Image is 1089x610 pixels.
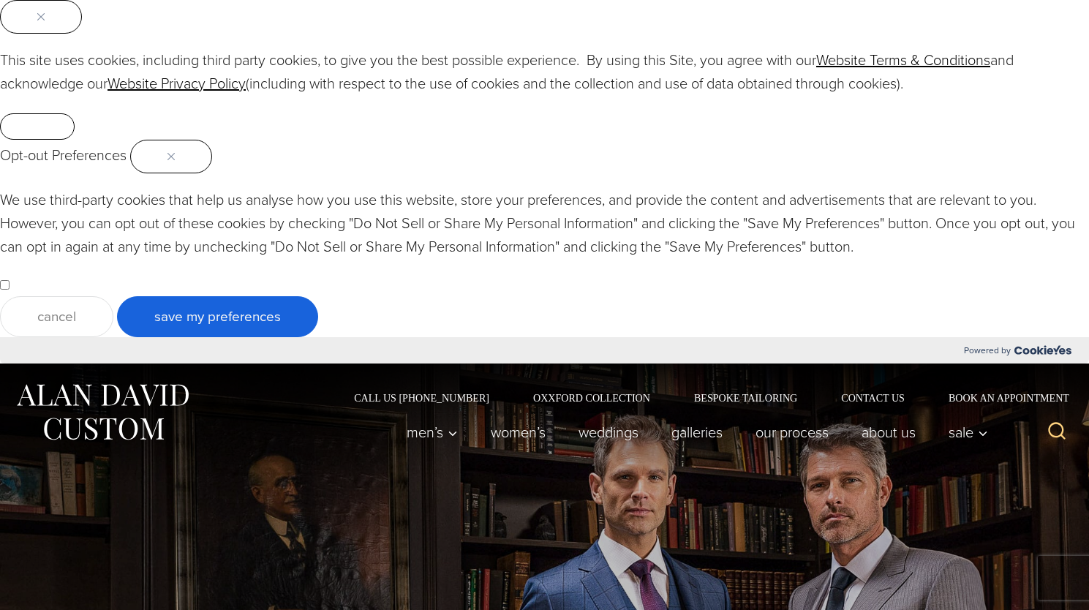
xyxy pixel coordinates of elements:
a: Contact Us [819,393,927,403]
span: Sale [949,425,988,440]
a: About Us [845,418,932,447]
img: Close [167,153,175,160]
a: Galleries [655,418,739,447]
span: Men’s [407,425,458,440]
img: Cookieyes logo [1014,345,1071,355]
img: Alan David Custom [15,380,190,445]
a: Call Us [PHONE_NUMBER] [332,393,511,403]
button: Save My Preferences [117,296,318,337]
a: Bespoke Tailoring [672,393,819,403]
button: View Search Form [1039,415,1074,450]
a: Website Privacy Policy [108,72,246,94]
button: Close [130,140,212,173]
nav: Secondary Navigation [332,393,1074,403]
a: Oxxford Collection [511,393,672,403]
a: Book an Appointment [927,393,1074,403]
a: Our Process [739,418,845,447]
a: weddings [562,418,655,447]
a: Website Terms & Conditions [816,49,990,71]
nav: Primary Navigation [391,418,996,447]
img: Close [37,13,45,20]
a: Women’s [475,418,562,447]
